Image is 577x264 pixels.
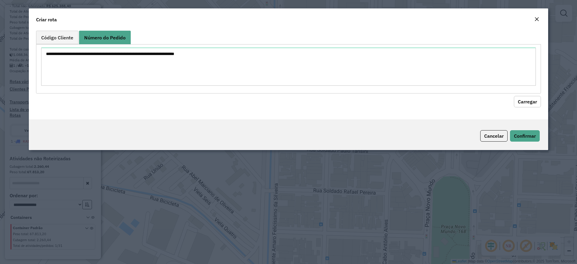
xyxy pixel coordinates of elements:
[41,35,73,40] span: Código Cliente
[510,130,540,142] button: Confirmar
[514,96,541,107] button: Carregar
[480,130,508,142] button: Cancelar
[36,16,57,23] h4: Criar rota
[84,35,126,40] span: Número do Pedido
[534,17,539,22] em: Fechar
[533,16,541,23] button: Close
